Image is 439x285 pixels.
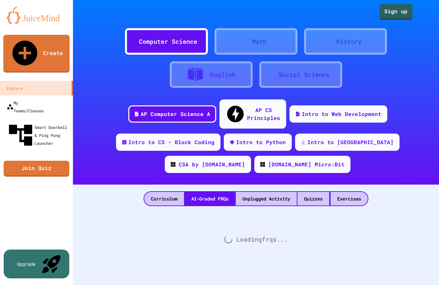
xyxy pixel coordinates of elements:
div: AP Computer Science A [141,110,210,118]
div: AI-Graded FRQs [185,192,235,205]
div: Intro to Web Development [302,110,381,118]
a: Join Quiz [4,161,69,177]
div: CSA by [DOMAIN_NAME] [179,160,245,168]
div: Curriculum [144,192,184,205]
div: Social Science [279,70,330,79]
div: Math [252,37,267,46]
div: Quizzes [297,192,329,205]
img: CODE_logo_RGB.png [260,162,265,167]
a: Sign up [379,4,412,20]
div: Unplugged Activity [236,192,297,205]
div: Loading frq s... [73,206,439,272]
div: Exercises [331,192,368,205]
div: Explore [7,84,23,92]
img: logo-orange.svg [7,7,66,24]
div: [DOMAIN_NAME] Micro:Bit [268,160,345,168]
div: AP CS Principles [247,106,280,122]
div: Intro to Python [236,138,286,146]
div: Computer Science [139,37,197,46]
div: Smart Doorbell & Ping Pong Launcher [7,121,70,149]
div: Intro to [GEOGRAPHIC_DATA] [307,138,394,146]
div: My Teams/Classes [7,99,44,115]
div: Intro to CS - Block Coding [128,138,215,146]
div: History [336,37,362,46]
div: Upgrade [17,260,35,267]
a: Create [3,35,70,73]
img: CODE_logo_RGB.png [171,162,175,167]
div: English [210,70,236,79]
